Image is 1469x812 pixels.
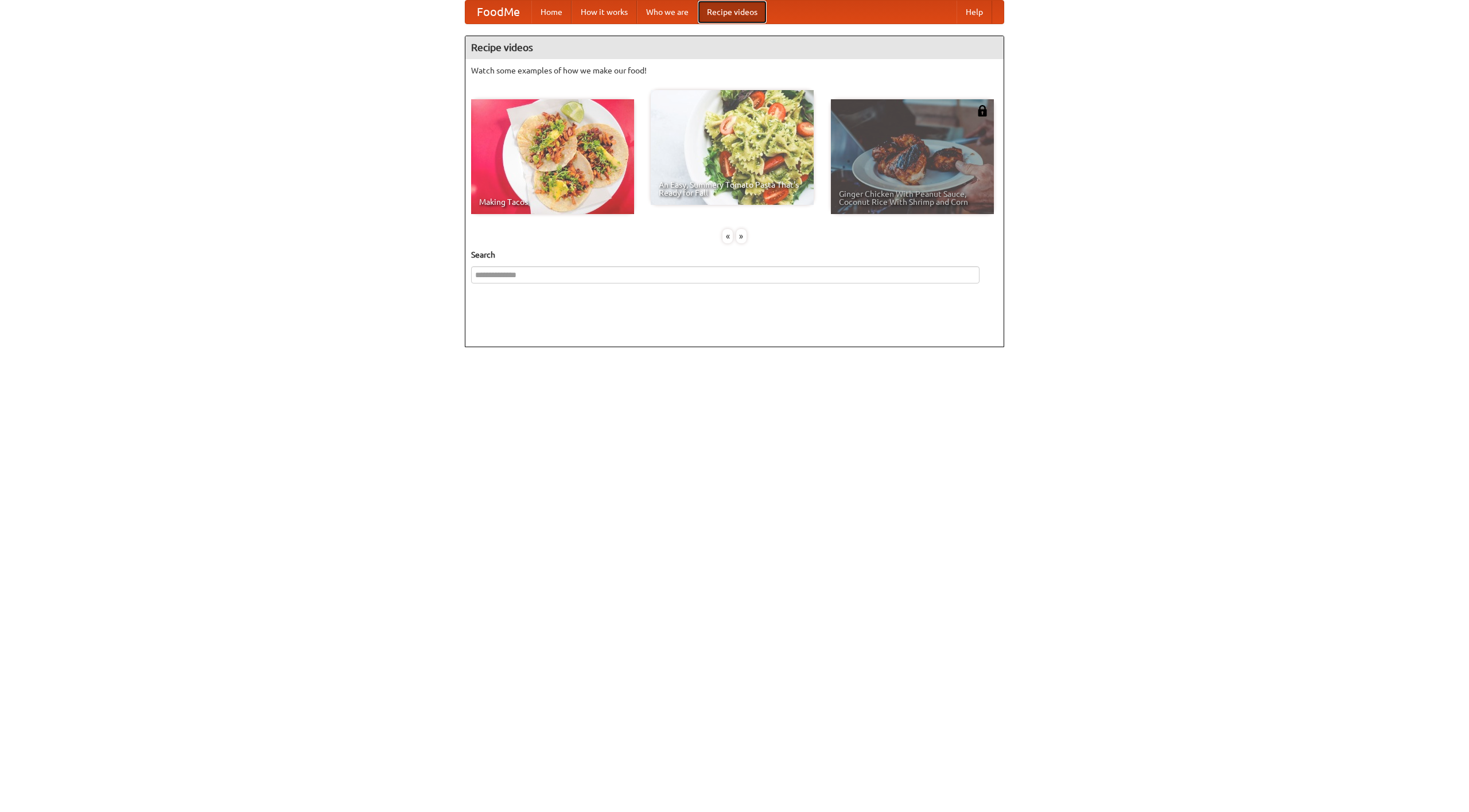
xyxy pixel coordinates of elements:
img: 483408.png [977,105,988,116]
div: « [722,229,733,243]
h4: Recipe videos [465,36,1004,59]
a: FoodMe [465,1,531,24]
a: Help [957,1,992,24]
a: Home [531,1,572,24]
span: An Easy, Summery Tomato Pasta That's Ready for Fall [659,181,806,197]
a: Who we are [637,1,698,24]
span: Making Tacos [479,198,626,206]
a: Recipe videos [698,1,767,24]
div: » [736,229,747,243]
h5: Search [471,249,998,261]
p: Watch some examples of how we make our food! [471,65,998,76]
a: How it works [572,1,637,24]
a: Making Tacos [471,99,634,214]
a: An Easy, Summery Tomato Pasta That's Ready for Fall [651,90,814,205]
